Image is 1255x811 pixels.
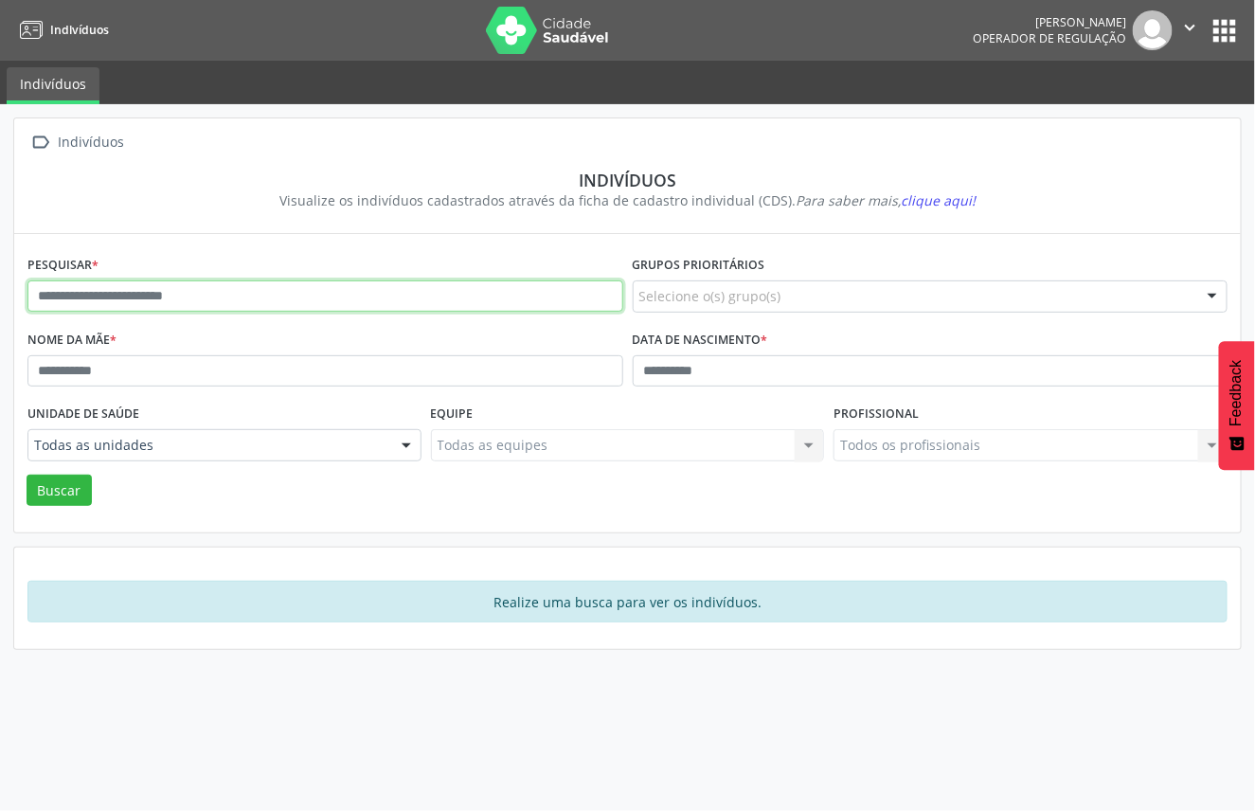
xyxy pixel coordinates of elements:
[796,191,976,209] i: Para saber mais,
[41,170,1214,190] div: Indivíduos
[901,191,976,209] span: clique aqui!
[633,326,768,355] label: Data de nascimento
[1228,360,1246,426] span: Feedback
[27,129,128,156] a:  Indivíduos
[27,326,117,355] label: Nome da mãe
[633,251,765,280] label: Grupos prioritários
[55,129,128,156] div: Indivíduos
[1180,17,1201,38] i: 
[13,14,109,45] a: Indivíduos
[27,251,99,280] label: Pesquisar
[973,14,1126,30] div: [PERSON_NAME]
[1133,10,1173,50] img: img
[27,400,139,429] label: Unidade de saúde
[1173,10,1209,50] button: 
[431,400,474,429] label: Equipe
[34,436,383,455] span: Todas as unidades
[973,30,1126,46] span: Operador de regulação
[1209,14,1242,47] button: apps
[834,400,919,429] label: Profissional
[27,129,55,156] i: 
[639,286,781,306] span: Selecione o(s) grupo(s)
[27,475,92,507] button: Buscar
[27,581,1228,622] div: Realize uma busca para ver os indivíduos.
[7,67,99,104] a: Indivíduos
[50,22,109,38] span: Indivíduos
[41,190,1214,210] div: Visualize os indivíduos cadastrados através da ficha de cadastro individual (CDS).
[1219,341,1255,470] button: Feedback - Mostrar pesquisa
